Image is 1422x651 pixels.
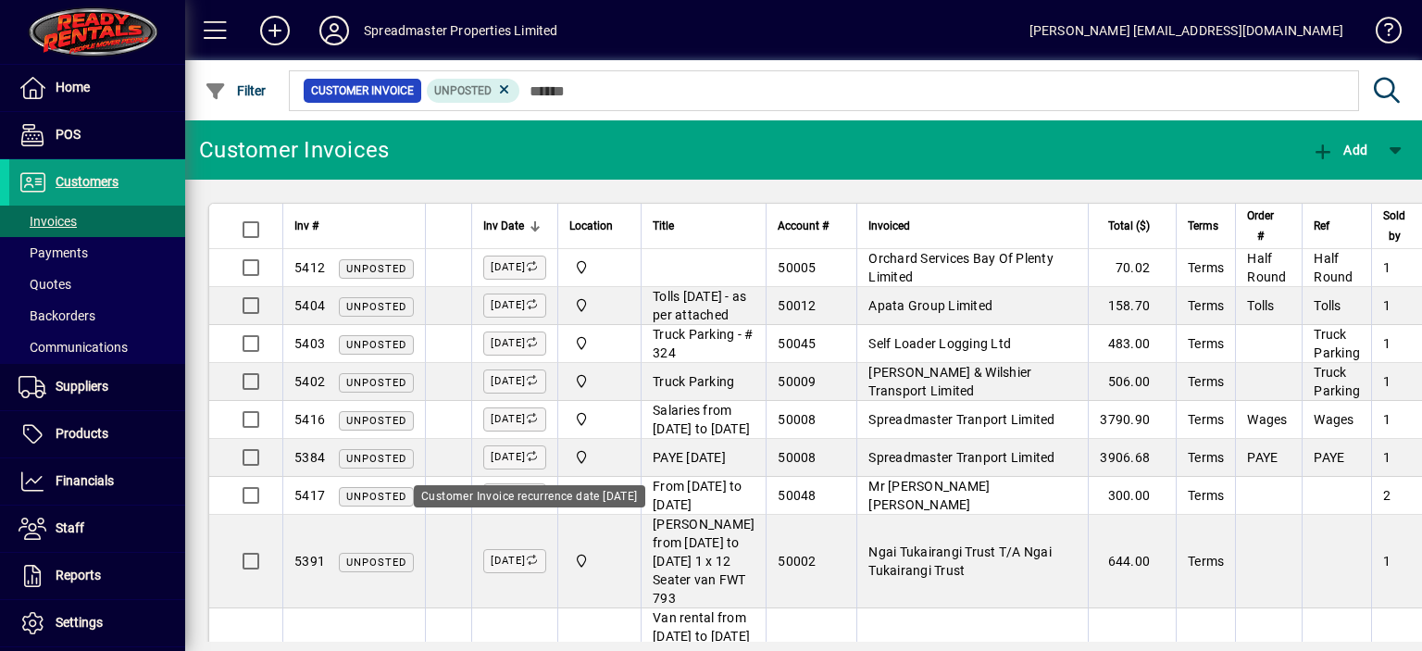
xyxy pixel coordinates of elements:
[653,216,674,236] span: Title
[1314,216,1360,236] div: Ref
[56,473,114,488] span: Financials
[483,332,546,356] label: [DATE]
[1383,298,1391,313] span: 1
[1383,260,1391,275] span: 1
[1188,412,1224,427] span: Terms
[1383,412,1391,427] span: 1
[1362,4,1399,64] a: Knowledge Base
[294,260,325,275] span: 5412
[653,374,734,389] span: Truck Parking
[56,127,81,142] span: POS
[1314,298,1341,313] span: Tolls
[868,545,1052,578] span: Ngai Tukairangi Trust T/A Ngai Tukairangi Trust
[1383,488,1391,503] span: 2
[294,450,325,465] span: 5384
[1188,260,1224,275] span: Terms
[1188,554,1224,569] span: Terms
[1247,206,1291,246] div: Order #
[1247,450,1278,465] span: PAYE
[868,365,1031,398] span: [PERSON_NAME] & Wilshier Transport Limited
[56,174,118,189] span: Customers
[56,615,103,630] span: Settings
[483,483,546,507] label: [DATE]
[19,308,95,323] span: Backorders
[569,447,630,468] span: 965 State Highway 2
[294,488,325,503] span: 5417
[9,553,185,599] a: Reports
[569,216,613,236] span: Location
[9,65,185,111] a: Home
[778,216,845,236] div: Account #
[1314,365,1360,398] span: Truck Parking
[9,206,185,237] a: Invoices
[1247,412,1287,427] span: Wages
[483,369,546,394] label: [DATE]
[346,301,406,313] span: Unposted
[56,80,90,94] span: Home
[294,298,325,313] span: 5404
[1383,374,1391,389] span: 1
[1188,450,1224,465] span: Terms
[778,336,816,351] span: 50045
[778,216,829,236] span: Account #
[9,600,185,646] a: Settings
[778,450,816,465] span: 50008
[346,377,406,389] span: Unposted
[1247,206,1274,246] span: Order #
[653,289,746,322] span: Tolls [DATE] - as per attached
[364,16,557,45] div: Spreadmaster Properties Limited
[9,300,185,332] a: Backorders
[653,450,726,465] span: PAYE [DATE]
[1247,251,1286,284] span: Half Round
[653,517,755,606] span: [PERSON_NAME] from [DATE] to [DATE] 1 x 12 Seater van FWT 793
[311,81,414,100] span: Customer Invoice
[1088,363,1176,401] td: 506.00
[19,214,77,229] span: Invoices
[1312,143,1367,157] span: Add
[294,336,325,351] span: 5403
[1383,206,1405,246] span: Sold by
[9,269,185,300] a: Quotes
[1314,412,1353,427] span: Wages
[1188,298,1224,313] span: Terms
[1383,206,1422,246] div: Sold by
[346,263,406,275] span: Unposted
[1088,287,1176,325] td: 158.70
[778,554,816,569] span: 50002
[653,403,750,436] span: Salaries from [DATE] to [DATE]
[294,216,318,236] span: Inv #
[414,485,645,507] div: Customer Invoice recurrence date [DATE]
[346,453,406,465] span: Unposted
[653,327,753,360] span: Truck Parking - # 324
[9,506,185,552] a: Staff
[1188,488,1224,503] span: Terms
[483,549,546,573] label: [DATE]
[778,298,816,313] span: 50012
[305,14,364,47] button: Profile
[294,374,325,389] span: 5402
[346,339,406,351] span: Unposted
[434,84,492,97] span: Unposted
[205,83,267,98] span: Filter
[868,479,990,512] span: Mr [PERSON_NAME] [PERSON_NAME]
[1088,325,1176,363] td: 483.00
[569,295,630,316] span: 965 State Highway 2
[868,216,1077,236] div: Invoiced
[483,407,546,432] label: [DATE]
[1088,515,1176,608] td: 644.00
[427,79,520,103] mat-chip: Customer Invoice Status: Unposted
[868,412,1054,427] span: Spreadmaster Tranport Limited
[1314,216,1329,236] span: Ref
[199,135,389,165] div: Customer Invoices
[1188,336,1224,351] span: Terms
[868,251,1054,284] span: Orchard Services Bay Of Plenty Limited
[483,445,546,469] label: [DATE]
[1383,554,1391,569] span: 1
[1383,336,1391,351] span: 1
[245,14,305,47] button: Add
[569,333,630,354] span: 965 State Highway 2
[1088,401,1176,439] td: 3790.90
[1314,251,1353,284] span: Half Round
[1088,477,1176,515] td: 300.00
[9,364,185,410] a: Suppliers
